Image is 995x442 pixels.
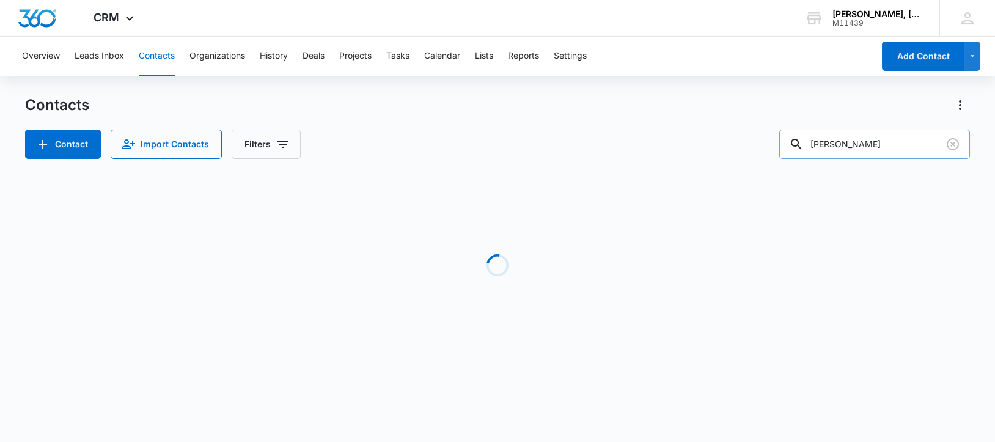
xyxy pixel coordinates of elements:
[189,37,245,76] button: Organizations
[424,37,460,76] button: Calendar
[260,37,288,76] button: History
[139,37,175,76] button: Contacts
[303,37,325,76] button: Deals
[832,9,922,19] div: account name
[386,37,409,76] button: Tasks
[111,130,222,159] button: Import Contacts
[508,37,539,76] button: Reports
[94,11,119,24] span: CRM
[943,134,963,154] button: Clear
[779,130,970,159] input: Search Contacts
[339,37,372,76] button: Projects
[232,130,301,159] button: Filters
[25,96,89,114] h1: Contacts
[832,19,922,28] div: account id
[950,95,970,115] button: Actions
[75,37,124,76] button: Leads Inbox
[475,37,493,76] button: Lists
[22,37,60,76] button: Overview
[25,130,101,159] button: Add Contact
[882,42,964,71] button: Add Contact
[554,37,587,76] button: Settings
